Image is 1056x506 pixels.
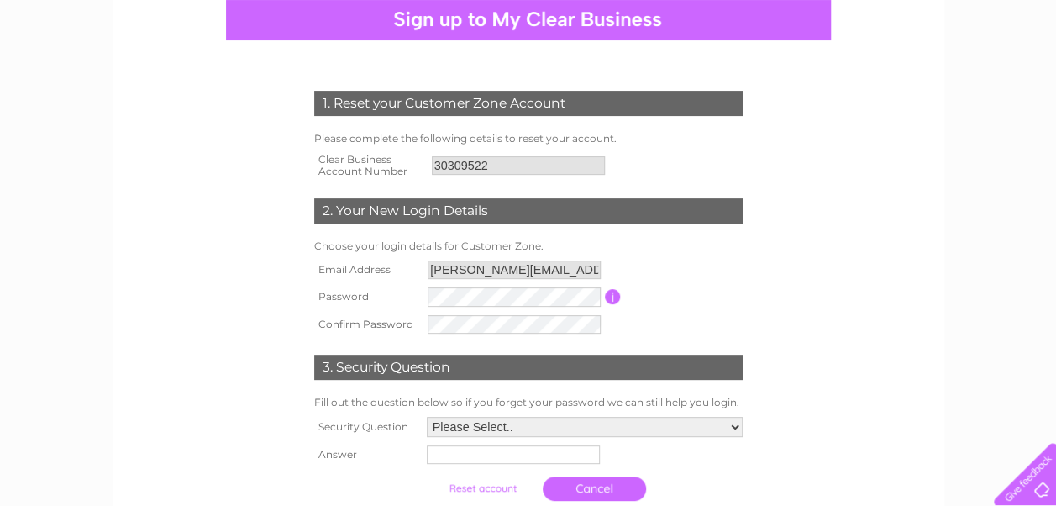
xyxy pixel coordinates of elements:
div: 3. Security Question [314,355,743,380]
div: Clear Business is a trading name of Verastar Limited (registered in [GEOGRAPHIC_DATA] No. 3667643... [132,9,926,82]
a: Water [821,71,853,84]
a: 0333 014 3131 [739,8,855,29]
input: Submit [431,477,534,500]
img: logo.png [37,44,123,95]
div: 1. Reset your Customer Zone Account [314,91,743,116]
a: Blog [970,71,995,84]
td: Please complete the following details to reset your account. [310,129,747,149]
a: Energy [863,71,900,84]
input: Information [605,289,621,304]
th: Clear Business Account Number [310,149,428,182]
a: Cancel [543,477,646,501]
td: Fill out the question below so if you forget your password we can still help you login. [310,393,747,413]
div: 2. Your New Login Details [314,198,743,224]
th: Email Address [310,256,424,283]
th: Password [310,283,424,311]
a: Telecoms [910,71,960,84]
a: Contact [1005,71,1046,84]
th: Confirm Password [310,311,424,339]
td: Choose your login details for Customer Zone. [310,236,747,256]
th: Security Question [310,413,423,441]
th: Answer [310,441,423,468]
